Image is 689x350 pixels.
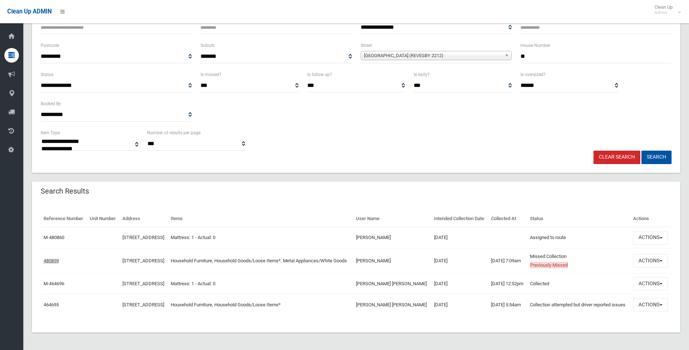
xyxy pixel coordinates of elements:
button: Actions [633,277,668,291]
a: [STREET_ADDRESS] [122,281,164,286]
td: [DATE] [431,273,488,294]
label: House Number [520,41,550,49]
button: Search [641,151,672,164]
button: Actions [633,298,668,311]
a: M-464696 [44,281,64,286]
span: Clean Up ADMIN [7,8,52,15]
a: [STREET_ADDRESS] [122,302,164,307]
td: Missed Collection [527,248,630,273]
td: [PERSON_NAME] [353,227,431,248]
th: Status [527,211,630,227]
td: [DATE] [431,248,488,273]
td: Mattress: 1 - Actual: 0 [168,227,353,248]
td: Collected [527,273,630,294]
span: Clean Up [651,4,680,15]
a: M-480860 [44,235,64,240]
label: Postcode [41,41,59,49]
label: Status [41,71,53,79]
label: Street [361,41,372,49]
label: Suburb [200,41,215,49]
small: Admin [654,10,673,15]
td: [DATE] 5:54am [488,294,527,315]
a: [STREET_ADDRESS] [122,235,164,240]
a: Clear Search [593,151,640,164]
label: Is missed? [200,71,221,79]
button: Actions [633,231,668,244]
td: [DATE] 12:52pm [488,273,527,294]
span: [GEOGRAPHIC_DATA] (REVESBY 2212) [364,51,502,60]
th: Address [119,211,168,227]
header: Search Results [32,184,98,198]
td: Assigned to route [527,227,630,248]
label: Number of results per page [147,129,200,137]
td: [PERSON_NAME] [PERSON_NAME] [353,294,431,315]
label: Is oversized? [520,71,546,79]
a: [STREET_ADDRESS] [122,258,164,263]
td: [DATE] 7:09am [488,248,527,273]
span: Previously Missed [530,262,568,268]
td: Household Furniture, Household Goods/Loose Items*, Metal Appliances/White Goods [168,248,353,273]
td: Mattress: 1 - Actual: 0 [168,273,353,294]
button: Actions [633,254,668,267]
th: Items [168,211,353,227]
a: 464695 [44,302,59,307]
th: Collected At [488,211,527,227]
label: Booked By [41,100,61,108]
th: Actions [630,211,672,227]
th: Intended Collection Date [431,211,488,227]
td: [DATE] [431,294,488,315]
td: [DATE] [431,227,488,248]
label: Is early? [414,71,430,79]
td: [PERSON_NAME] [PERSON_NAME] [353,273,431,294]
th: Reference Number [41,211,87,227]
th: Unit Number [87,211,119,227]
label: Item Type [41,129,60,137]
td: Household Furniture, Household Goods/Loose Items* [168,294,353,315]
td: Collection attempted but driver reported issues [527,294,630,315]
td: [PERSON_NAME] [353,248,431,273]
a: 480859 [44,258,59,263]
label: Is follow up? [307,71,332,79]
th: User Name [353,211,431,227]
